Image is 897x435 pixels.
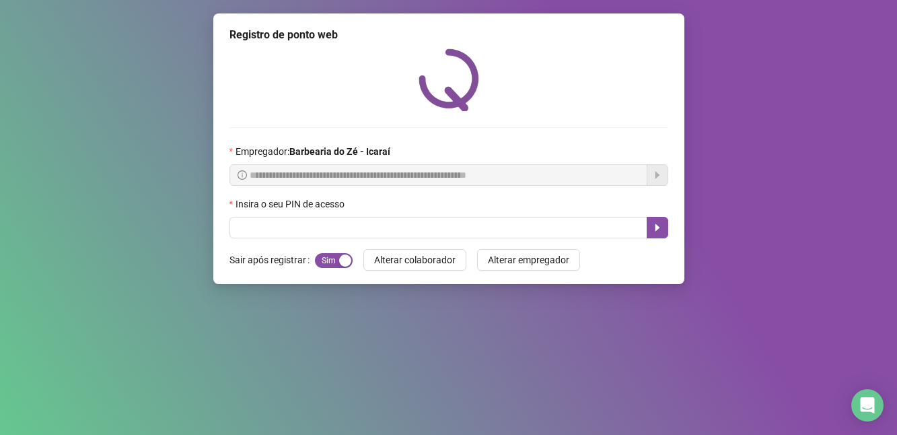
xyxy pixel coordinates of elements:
span: caret-right [652,222,663,233]
button: Alterar colaborador [363,249,466,271]
div: Open Intercom Messenger [851,389,884,422]
label: Insira o seu PIN de acesso [229,197,353,211]
div: Registro de ponto web [229,27,668,43]
span: Alterar colaborador [374,253,456,267]
span: info-circle [238,170,247,180]
span: Empregador : [236,144,390,159]
button: Alterar empregador [477,249,580,271]
strong: Barbearia do Zé - Icaraí [289,146,390,157]
span: Alterar empregador [488,253,569,267]
img: QRPoint [419,48,479,111]
label: Sair após registrar [229,249,315,271]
